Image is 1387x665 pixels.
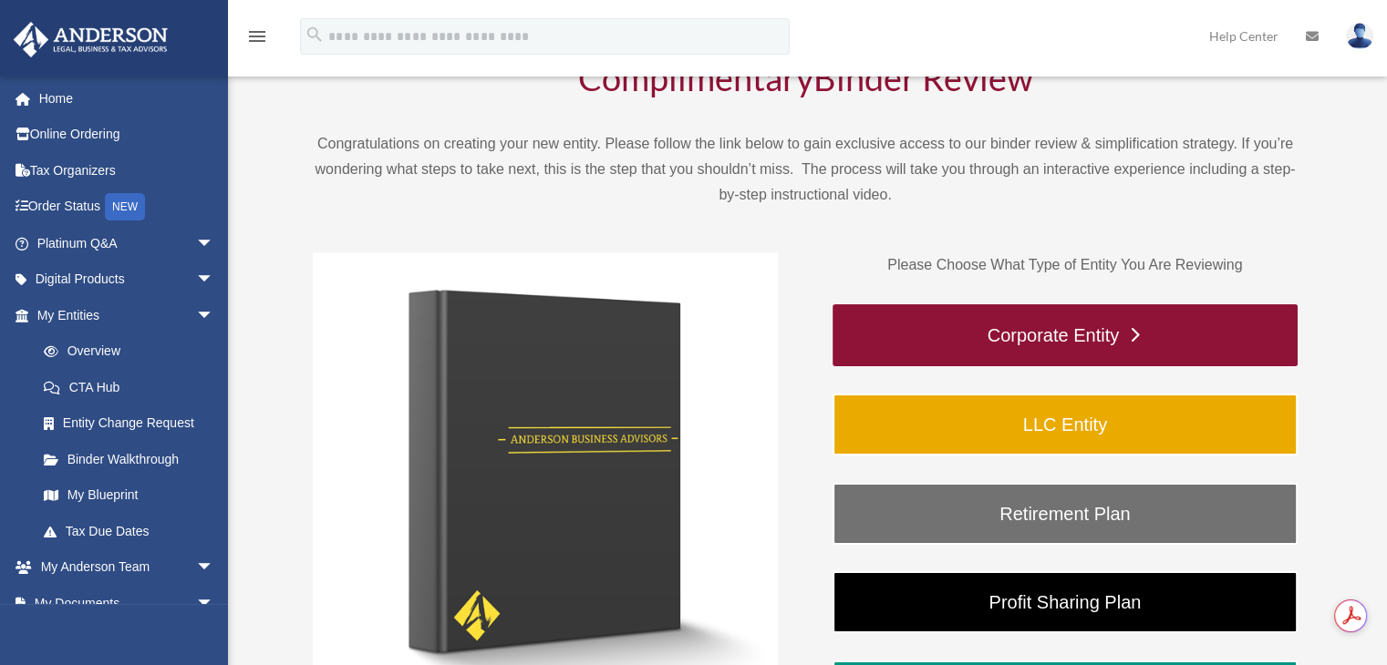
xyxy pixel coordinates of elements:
[26,369,242,405] a: CTA Hub
[13,225,242,261] a: Platinum Q&Aarrow_drop_down
[305,25,325,45] i: search
[196,297,233,334] span: arrow_drop_down
[196,549,233,587] span: arrow_drop_down
[26,333,242,370] a: Overview
[13,549,242,586] a: My Anderson Teamarrow_drop_down
[13,585,242,621] a: My Documentsarrow_drop_down
[196,585,233,622] span: arrow_drop_down
[26,477,242,514] a: My Blueprint
[833,304,1298,366] a: Corporate Entity
[13,152,242,189] a: Tax Organizers
[13,261,242,298] a: Digital Productsarrow_drop_down
[196,261,233,299] span: arrow_drop_down
[246,32,268,47] a: menu
[13,80,242,117] a: Home
[1346,23,1373,49] img: User Pic
[833,571,1298,633] a: Profit Sharing Plan
[813,56,1033,98] span: Binder Review
[13,189,242,226] a: Order StatusNEW
[313,131,1298,208] p: Congratulations on creating your new entity. Please follow the link below to gain exclusive acces...
[833,483,1298,545] a: Retirement Plan
[8,22,173,57] img: Anderson Advisors Platinum Portal
[578,56,813,98] span: Complimentary
[105,193,145,220] div: NEW
[833,252,1298,278] p: Please Choose What Type of Entity You Are Reviewing
[196,225,233,262] span: arrow_drop_down
[26,513,242,549] a: Tax Due Dates
[26,441,233,477] a: Binder Walkthrough
[246,26,268,47] i: menu
[13,297,242,333] a: My Entitiesarrow_drop_down
[26,405,242,442] a: Entity Change Request
[833,394,1298,455] a: LLC Entity
[13,117,242,153] a: Online Ordering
